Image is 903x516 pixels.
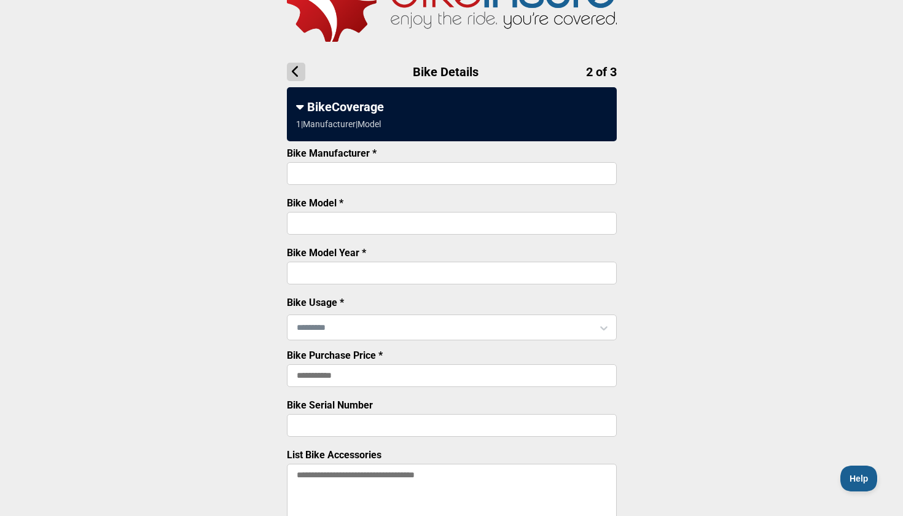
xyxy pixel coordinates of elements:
[287,449,381,461] label: List Bike Accessories
[586,64,617,79] span: 2 of 3
[287,297,344,308] label: Bike Usage *
[287,63,617,81] h1: Bike Details
[287,350,383,361] label: Bike Purchase Price *
[287,247,366,259] label: Bike Model Year *
[287,147,377,159] label: Bike Manufacturer *
[296,100,608,114] div: BikeCoverage
[287,399,373,411] label: Bike Serial Number
[296,119,381,129] div: 1 | Manufacturer | Model
[287,197,343,209] label: Bike Model *
[840,466,878,491] iframe: Toggle Customer Support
